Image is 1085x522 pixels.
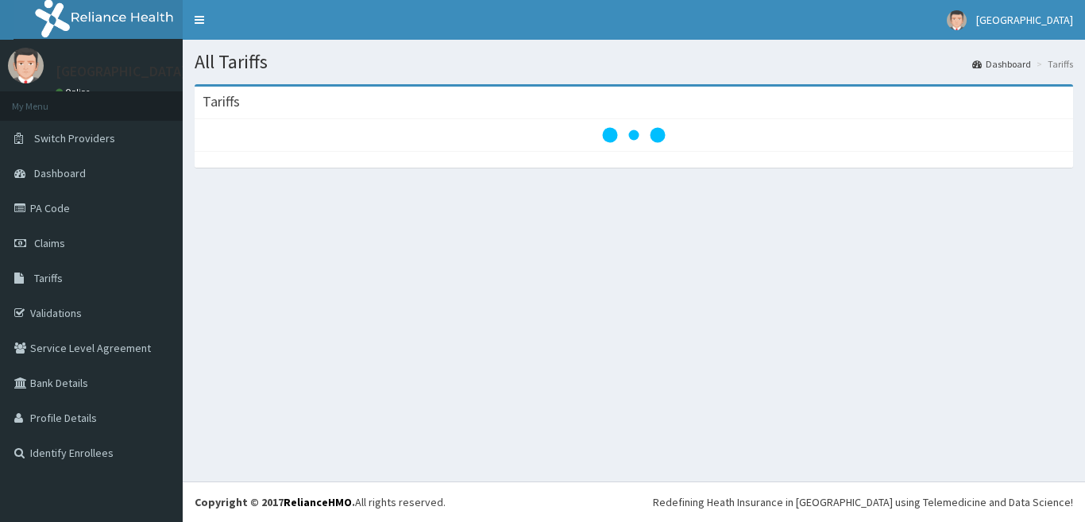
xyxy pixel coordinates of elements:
[195,495,355,509] strong: Copyright © 2017 .
[8,48,44,83] img: User Image
[976,13,1073,27] span: [GEOGRAPHIC_DATA]
[1033,57,1073,71] li: Tariffs
[947,10,967,30] img: User Image
[203,95,240,109] h3: Tariffs
[972,57,1031,71] a: Dashboard
[284,495,352,509] a: RelianceHMO
[195,52,1073,72] h1: All Tariffs
[602,103,666,167] svg: audio-loading
[183,481,1085,522] footer: All rights reserved.
[653,494,1073,510] div: Redefining Heath Insurance in [GEOGRAPHIC_DATA] using Telemedicine and Data Science!
[56,64,187,79] p: [GEOGRAPHIC_DATA]
[34,131,115,145] span: Switch Providers
[34,236,65,250] span: Claims
[56,87,94,98] a: Online
[34,271,63,285] span: Tariffs
[34,166,86,180] span: Dashboard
